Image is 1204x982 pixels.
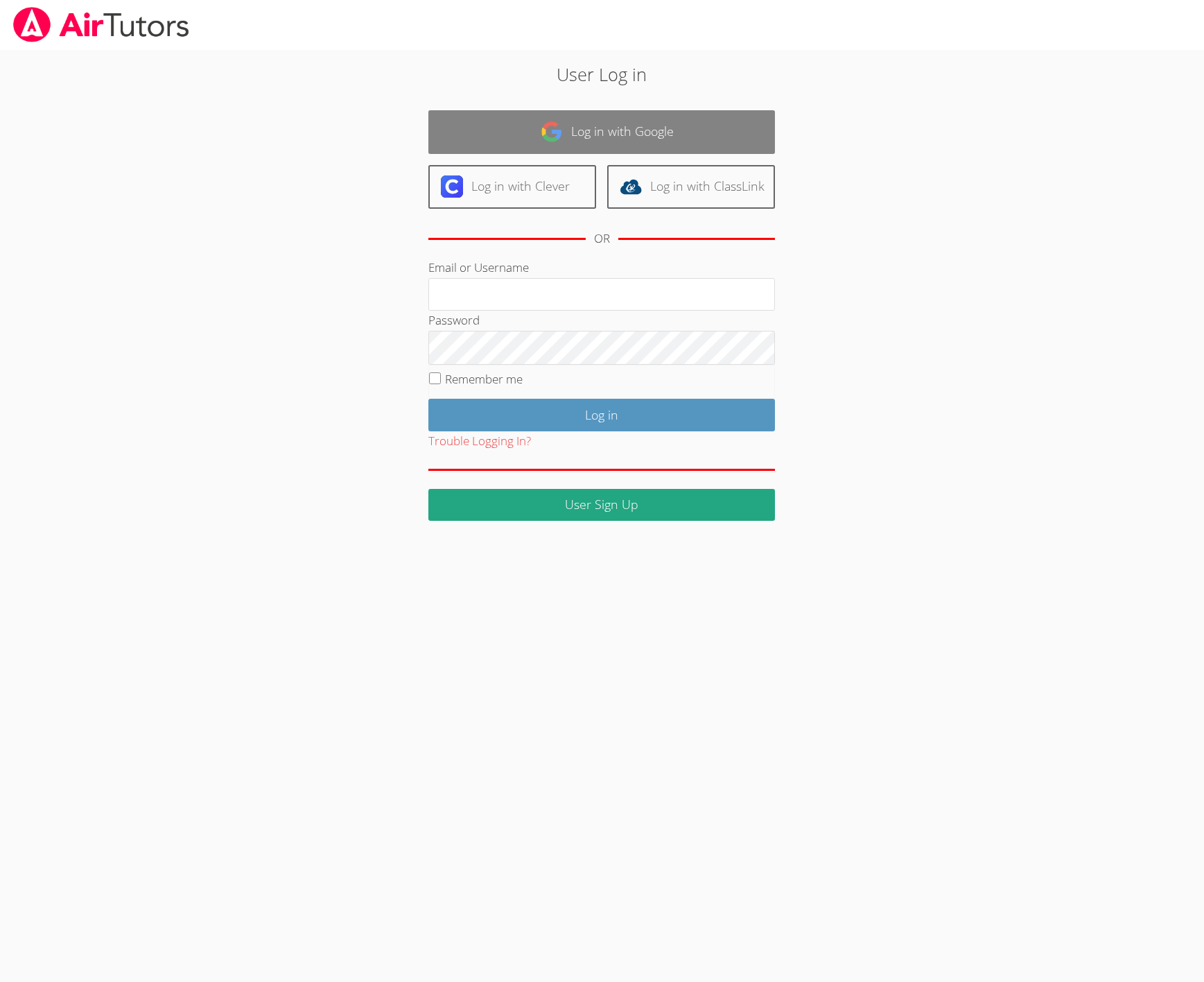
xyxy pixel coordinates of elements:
[428,259,529,275] label: Email or Username
[594,229,610,249] div: OR
[12,7,191,42] img: airtutors_banner-c4298cdbf04f3fff15de1276eac7730deb9818008684d7c2e4769d2f7ddbe033.png
[428,165,596,209] a: Log in with Clever
[541,121,563,143] img: google-logo-50288ca7cdecda66e5e0955fdab243c47b7ad437acaf1139b6f446037453330a.svg
[428,110,775,154] a: Log in with Google
[620,175,642,198] img: classlink-logo-d6bb404cc1216ec64c9a2012d9dc4662098be43eaf13dc465df04b49fa7ab582.svg
[277,61,927,87] h2: User Log in
[428,399,775,431] input: Log in
[441,175,463,198] img: clever-logo-6eab21bc6e7a338710f1a6ff85c0baf02591cd810cc4098c63d3a4b26e2feb20.svg
[428,489,775,522] a: User Sign Up
[445,371,523,387] label: Remember me
[428,431,531,451] button: Trouble Logging In?
[607,165,775,209] a: Log in with ClassLink
[428,312,480,328] label: Password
